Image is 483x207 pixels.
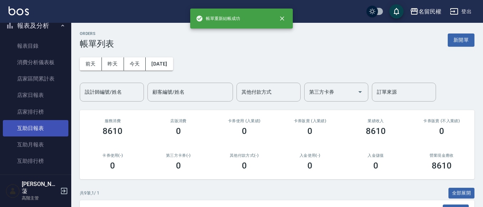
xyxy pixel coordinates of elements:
button: [DATE] [146,57,173,71]
h2: 業績收入 [352,119,400,123]
h3: 0 [242,126,247,136]
h3: 0 [176,161,181,171]
h3: 8610 [366,126,386,136]
button: 新開單 [448,33,474,47]
button: 名留民權 [407,4,444,19]
p: 共 9 筆, 1 / 1 [80,190,99,196]
h3: 0 [439,126,444,136]
h2: 卡券販賣 (不入業績) [417,119,466,123]
h2: 卡券使用 (入業績) [220,119,269,123]
button: 昨天 [102,57,124,71]
h3: 0 [307,126,312,136]
a: 店家日報表 [3,87,68,103]
h3: 服務消費 [88,119,137,123]
button: 前天 [80,57,102,71]
h2: 店販消費 [154,119,203,123]
h5: [PERSON_NAME]蓤 [22,181,58,195]
a: 新開單 [448,36,474,43]
h2: 入金儲值 [352,153,400,158]
h3: 0 [307,161,312,171]
h2: 卡券販賣 (入業績) [286,119,334,123]
h2: 其他付款方式(-) [220,153,269,158]
button: 全部展開 [448,188,475,199]
button: Open [354,86,366,98]
img: Person [6,184,20,198]
h2: 第三方卡券(-) [154,153,203,158]
a: 互助點數明細 [3,170,68,186]
button: close [274,11,290,26]
div: 名留民權 [419,7,441,16]
h2: 營業現金應收 [417,153,466,158]
button: save [389,4,404,19]
h3: 0 [176,126,181,136]
h3: 8610 [432,161,452,171]
button: 今天 [124,57,146,71]
img: Logo [9,6,29,15]
a: 消費分析儀表板 [3,54,68,71]
h3: 0 [242,161,247,171]
h2: 卡券使用(-) [88,153,137,158]
a: 報表目錄 [3,38,68,54]
a: 互助日報表 [3,120,68,136]
button: 報表及分析 [3,16,68,35]
a: 店家區間累計表 [3,71,68,87]
h3: 帳單列表 [80,39,114,49]
h3: 0 [110,161,115,171]
button: 登出 [447,5,474,18]
a: 互助排行榜 [3,153,68,169]
h3: 0 [373,161,378,171]
h2: ORDERS [80,31,114,36]
h3: 8610 [103,126,123,136]
p: 高階主管 [22,195,58,201]
a: 互助月報表 [3,136,68,153]
a: 店家排行榜 [3,104,68,120]
h2: 入金使用(-) [286,153,334,158]
span: 帳單重新結帳成功 [196,15,240,22]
